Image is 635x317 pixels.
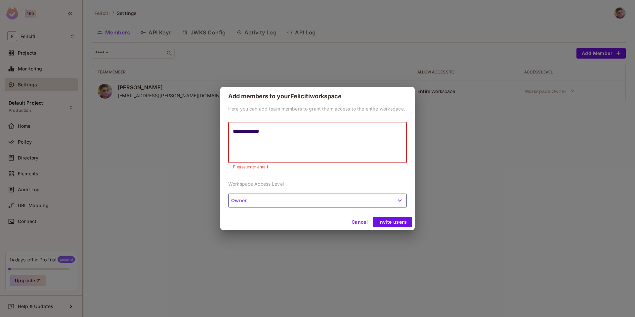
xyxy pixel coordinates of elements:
[349,217,370,227] button: Cancel
[228,181,407,187] p: Workspace Access Level
[228,106,407,112] p: Here you can add team members to grant them access to the entire workspace.
[233,164,402,171] p: Please enter email
[228,194,407,207] button: Owner
[220,87,415,106] h2: Add members to your Feliciti workspace
[373,217,412,227] button: Invite users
